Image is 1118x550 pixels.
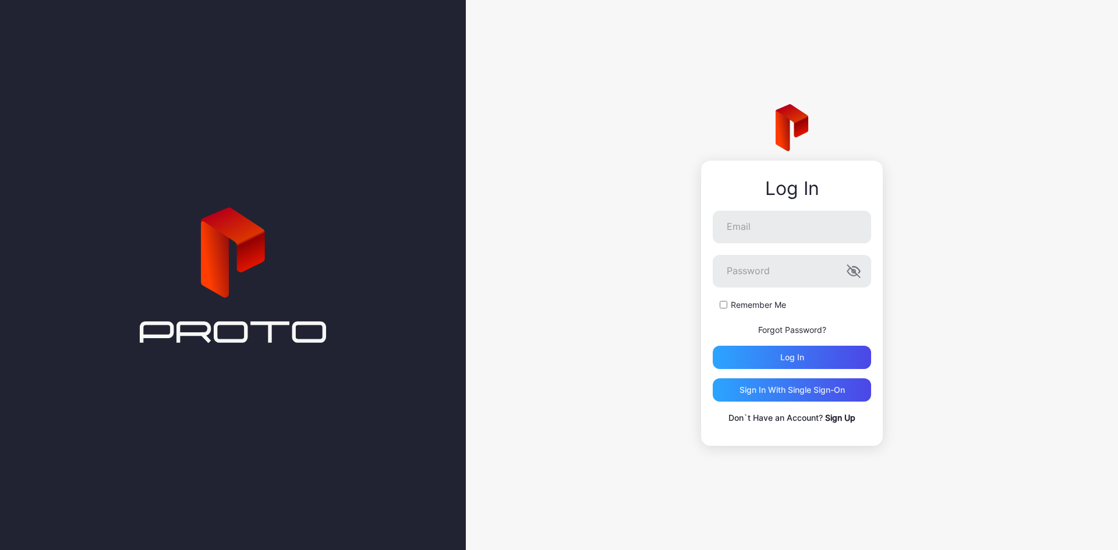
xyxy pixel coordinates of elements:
label: Remember Me [731,299,786,311]
a: Sign Up [825,413,855,423]
button: Log in [713,346,871,369]
input: Email [713,211,871,243]
button: Sign in With Single Sign-On [713,378,871,402]
div: Sign in With Single Sign-On [740,385,845,395]
a: Forgot Password? [758,325,826,335]
button: Password [847,264,861,278]
p: Don`t Have an Account? [713,411,871,425]
input: Password [713,255,871,288]
div: Log In [713,178,871,199]
div: Log in [780,353,804,362]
